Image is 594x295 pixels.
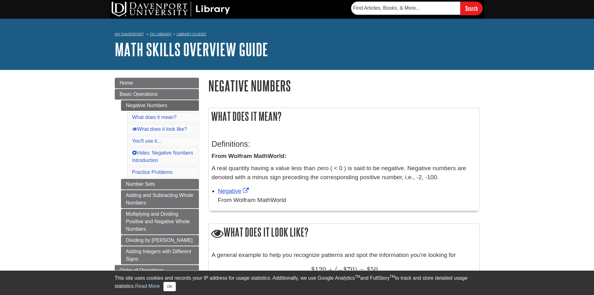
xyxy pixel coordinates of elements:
[132,126,187,132] a: What does it look like?
[135,283,160,289] a: Read More
[115,40,268,59] a: Math Skills Overview Guide
[351,2,483,15] form: Searches DU Library's articles, books, and more
[163,282,176,291] button: Close
[150,32,171,36] a: DU Library
[132,150,193,163] a: Video: Negative Numbers Introduction
[121,190,199,208] a: Adding and Subtracting Whole Numbers
[121,246,199,264] a: Adding Integers with Different Signs
[115,274,480,291] div: This site uses cookies and records your IP address for usage statistics. Additionally, we use Goo...
[209,224,479,242] h2: What does it look like?
[218,196,476,205] div: From Wolfram MathWorld
[212,251,476,260] p: A general example to help you recognize patterns and spot the information you're looking for
[370,265,378,274] span: 50
[115,89,199,100] a: Basic Operations
[120,80,133,86] span: Home
[176,32,206,36] a: Library Guides
[212,164,476,182] p: A real quantity having a value less than zero ( < 0 ) is said to be negative. Negative numbers ar...
[121,179,199,189] a: Number Sets
[115,30,480,40] nav: breadcrumb
[121,100,199,111] a: Negative Numbers
[367,265,370,274] span: $
[212,153,287,159] strong: From Wolfram MathWorld:
[132,115,176,120] a: What does it mean?
[357,265,365,274] span: =
[218,188,251,194] a: Link opens in new window
[311,265,315,274] span: $
[115,32,144,37] a: My Davenport
[212,140,476,149] h3: Definitions:
[115,265,199,276] a: Order of Operations
[338,265,343,274] span: −
[351,2,460,15] input: Find Articles, Books, & More...
[460,2,483,15] input: Search
[333,265,338,274] span: (
[112,2,230,17] img: DU Library
[390,274,395,279] sup: TM
[315,265,326,274] span: 120
[208,78,480,94] h1: Negative Numbers
[115,78,199,88] a: Home
[355,265,357,274] span: )
[120,268,164,273] span: Order of Operations
[121,235,199,246] a: Dividing by [PERSON_NAME]
[347,265,355,274] span: 70
[343,265,347,274] span: $
[209,108,479,125] h2: What does it mean?
[132,170,173,175] a: Practice Problems
[121,209,199,234] a: Multiplying and Dividing Positive and Negative Whole Numbers
[120,91,158,97] span: Basic Operations
[132,138,161,144] a: You'll use it...
[355,274,360,279] sup: TM
[326,265,333,274] span: +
